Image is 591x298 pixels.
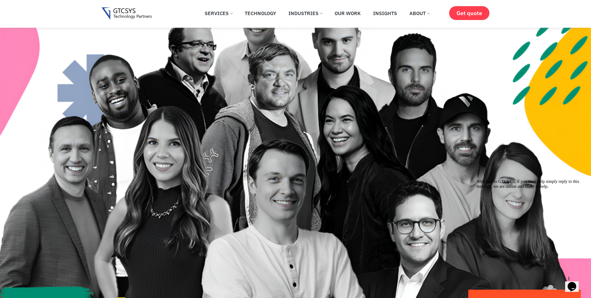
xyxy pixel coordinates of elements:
[2,2,113,12] div: Welcome to GTCSYS, if you need help simply reply to this message, we are online and ready to help.
[330,6,365,20] a: Our Work
[474,177,585,270] iframe: chat widget
[2,2,105,12] span: Welcome to GTCSYS, if you need help simply reply to this message, we are online and ready to help.
[368,6,402,20] a: Insights
[449,6,489,20] a: Get quote
[284,6,327,20] a: Industries
[200,6,237,20] a: Services
[565,273,585,292] iframe: chat widget
[456,10,482,16] span: Get quote
[240,6,281,20] a: Technology
[405,6,434,20] a: About
[102,7,152,20] img: Gtcsys logo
